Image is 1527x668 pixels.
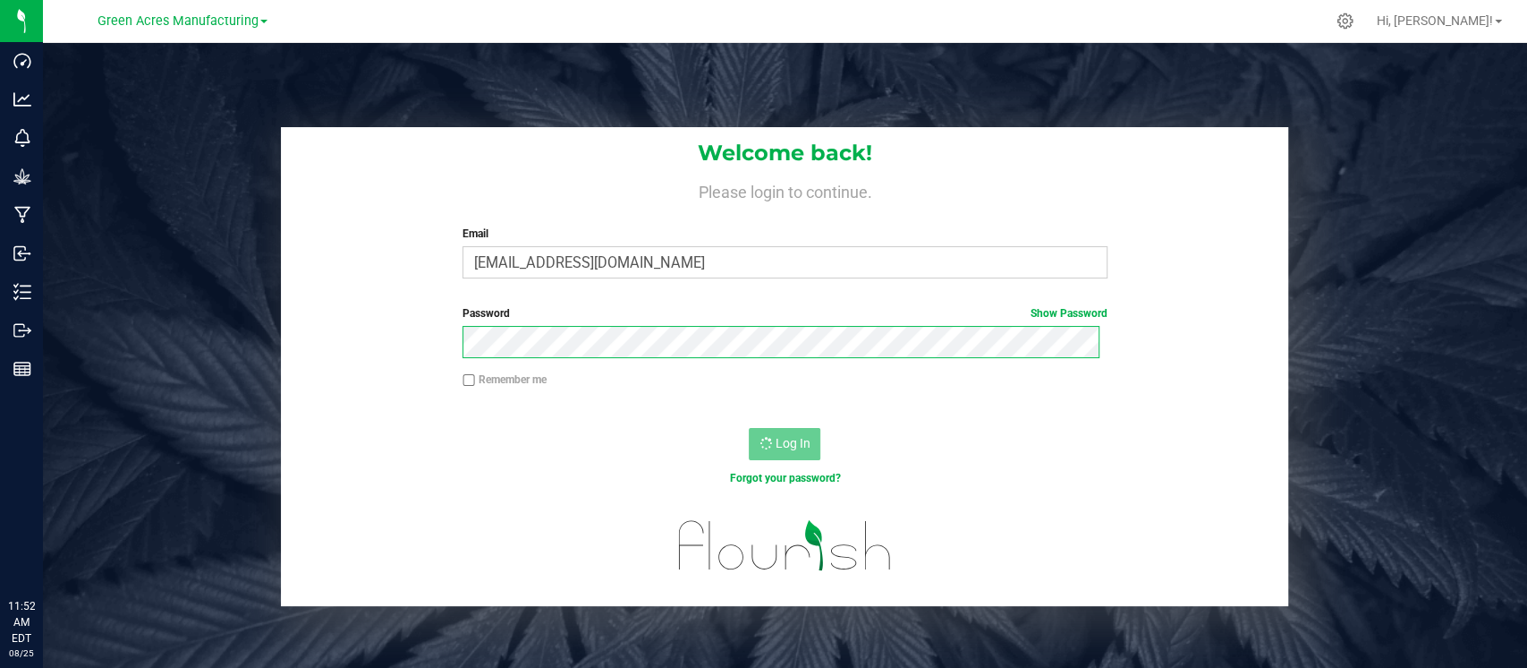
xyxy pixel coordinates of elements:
p: 08/25 [8,647,35,660]
div: Manage settings [1334,13,1356,30]
input: Remember me [462,374,475,387]
button: Log In [749,428,820,460]
inline-svg: Manufacturing [13,206,31,224]
h1: Welcome back! [281,141,1288,165]
span: Hi, [PERSON_NAME]! [1377,13,1493,28]
label: Remember me [462,372,547,388]
a: Show Password [1031,307,1107,320]
img: flourish_logo.svg [659,505,911,587]
span: Log In [775,436,810,450]
inline-svg: Reports [13,360,31,378]
a: Forgot your password? [729,472,840,484]
span: Password [462,307,510,320]
h4: Please login to continue. [281,179,1288,201]
inline-svg: Dashboard [13,52,31,70]
inline-svg: Outbound [13,321,31,339]
inline-svg: Grow [13,167,31,185]
span: Green Acres Manufacturing [98,13,259,29]
label: Email [462,226,1107,242]
inline-svg: Analytics [13,90,31,108]
p: 11:52 AM EDT [8,598,35,647]
inline-svg: Inventory [13,283,31,301]
inline-svg: Inbound [13,244,31,262]
inline-svg: Monitoring [13,129,31,147]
